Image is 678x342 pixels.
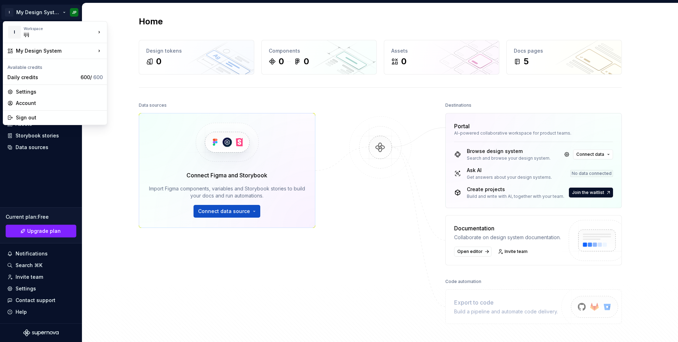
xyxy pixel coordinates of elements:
[81,74,103,80] span: 600 /
[24,31,84,38] div: ijij
[16,114,103,121] div: Sign out
[16,47,96,54] div: My Design System
[8,26,21,39] div: I
[24,26,96,31] div: Workspace
[93,74,103,80] span: 600
[7,74,78,81] div: Daily credits
[16,100,103,107] div: Account
[16,88,103,95] div: Settings
[5,60,106,72] div: Available credits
